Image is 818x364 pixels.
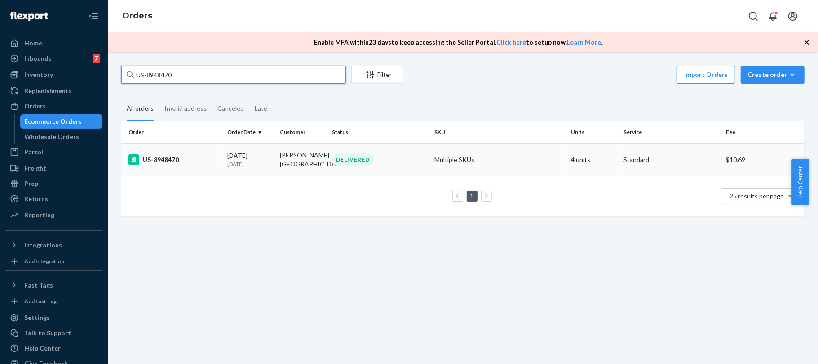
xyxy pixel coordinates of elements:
a: Orders [122,11,152,21]
ol: breadcrumbs [115,3,159,29]
div: Add Fast Tag [24,297,57,305]
a: Wholesale Orders [20,130,103,144]
p: Enable MFA within 23 days to keep accessing the Seller Portal. to setup now. . [314,38,603,47]
div: 7 [93,54,100,63]
div: All orders [127,97,154,121]
div: Add Integration [24,257,64,265]
div: Integrations [24,241,62,250]
div: Prep [24,179,38,188]
div: Help Center [24,344,61,353]
div: Filter [352,70,403,79]
a: Home [5,36,102,50]
a: Learn More [567,38,601,46]
a: Freight [5,161,102,175]
button: Integrations [5,238,102,252]
button: Talk to Support [5,326,102,340]
a: Reporting [5,208,102,222]
td: Multiple SKUs [431,143,568,176]
button: Close Navigation [84,7,102,25]
div: Canceled [217,97,244,120]
div: Create order [747,70,798,79]
div: Late [255,97,267,120]
div: Wholesale Orders [25,132,80,141]
div: US-8948470 [128,154,220,165]
button: Open Search Box [744,7,762,25]
a: Inbounds7 [5,51,102,66]
td: [PERSON_NAME][GEOGRAPHIC_DATA] [276,143,329,176]
p: [DATE] [227,160,273,168]
th: Fee [722,121,805,143]
input: Search orders [121,66,346,84]
a: Page 1 is your current page [469,192,476,200]
p: Standard [623,155,719,164]
a: Add Fast Tag [5,296,102,307]
div: Home [24,39,42,48]
span: 25 results per page [730,192,784,200]
div: Freight [24,164,46,173]
th: Order [121,121,224,143]
div: Returns [24,194,48,203]
a: Prep [5,176,102,191]
div: Inbounds [24,54,52,63]
div: Customer [280,128,325,136]
th: Status [328,121,431,143]
a: Settings [5,310,102,325]
div: Settings [24,313,50,322]
div: Replenishments [24,86,72,95]
div: [DATE] [227,151,273,168]
button: Filter [351,66,403,84]
div: Talk to Support [24,328,71,337]
div: Parcel [24,148,43,157]
a: Add Integration [5,256,102,267]
button: Fast Tags [5,278,102,292]
button: Open account menu [784,7,802,25]
td: $10.69 [722,143,805,176]
div: Inventory [24,70,53,79]
a: Returns [5,192,102,206]
a: Replenishments [5,84,102,98]
a: Ecommerce Orders [20,114,103,129]
button: Open notifications [764,7,782,25]
th: Order Date [224,121,276,143]
button: Import Orders [677,66,735,84]
th: SKU [431,121,568,143]
th: Service [620,121,722,143]
a: Inventory [5,67,102,82]
div: Reporting [24,211,54,220]
div: Fast Tags [24,281,53,290]
div: Ecommerce Orders [25,117,82,126]
a: Parcel [5,145,102,159]
img: Flexport logo [10,12,48,21]
div: Orders [24,102,46,111]
div: DELIVERED [332,153,374,166]
span: Support [18,6,50,14]
a: Click here [497,38,526,46]
button: Help Center [791,159,809,205]
a: Orders [5,99,102,113]
button: Create order [741,66,805,84]
div: Invalid address [164,97,207,120]
a: Help Center [5,341,102,355]
th: Units [568,121,620,143]
td: 4 units [568,143,620,176]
